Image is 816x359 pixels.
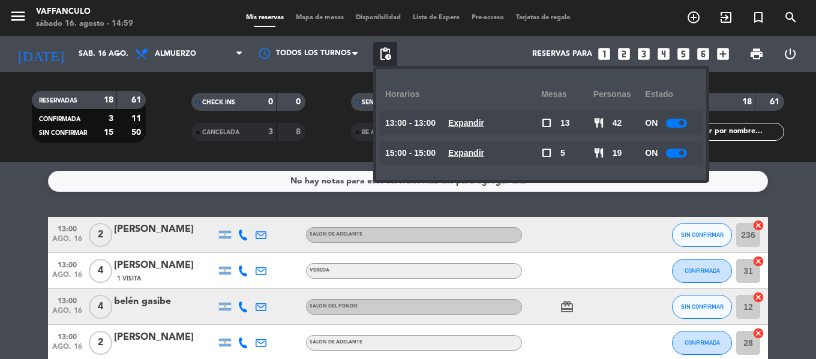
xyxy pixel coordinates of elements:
i: search [784,10,798,25]
strong: 18 [742,98,752,106]
span: 19 [613,146,622,160]
span: SIN CONFIRMAR [681,303,724,310]
button: CONFIRMADA [672,259,732,283]
strong: 15 [104,128,113,137]
span: SALON DE ADELANTE [310,340,362,345]
span: Mis reservas [240,14,290,21]
span: SIN CONFIRMAR [681,231,724,238]
strong: 3 [109,114,113,123]
strong: 18 [104,96,113,104]
i: power_settings_new [783,47,797,61]
span: ago. 16 [52,271,82,285]
div: Mesas [541,78,593,111]
i: [DATE] [9,41,73,67]
span: 13:00 [52,221,82,235]
span: 2 [89,223,112,247]
button: SIN CONFIRMAR [672,295,732,319]
i: cancel [752,255,764,267]
strong: 8 [296,128,303,136]
i: looks_one [596,46,612,62]
span: CONFIRMADA [39,116,80,122]
i: looks_two [616,46,632,62]
strong: 0 [268,98,273,106]
i: card_giftcard [560,300,574,314]
i: looks_5 [676,46,691,62]
div: [PERSON_NAME] [114,258,216,273]
strong: 61 [770,98,782,106]
div: [PERSON_NAME] [114,330,216,345]
i: turned_in_not [751,10,766,25]
button: CONFIRMADA [672,331,732,355]
span: SALON DE ADELANTE [310,232,362,237]
i: add_circle_outline [686,10,701,25]
span: CANCELADA [202,129,239,135]
span: 15:00 - 15:00 [385,146,436,160]
div: Estado [645,78,697,111]
span: ON [645,116,658,130]
i: exit_to_app [719,10,733,25]
strong: 50 [131,128,143,137]
div: personas [593,78,646,111]
span: SENTADAS [362,99,394,105]
span: restaurant [593,147,604,158]
span: Disponibilidad [350,14,407,21]
span: ON [645,146,658,160]
span: CONFIRMADA [685,267,720,274]
span: RE AGENDADA [362,129,406,135]
span: 1 Visita [117,274,141,283]
strong: 11 [131,114,143,123]
i: add_box [715,46,731,62]
input: Filtrar por nombre... [691,125,784,138]
div: LOG OUT [773,36,807,72]
button: menu [9,7,27,29]
button: SIN CONFIRMAR [672,223,732,247]
strong: 0 [296,98,303,106]
i: cancel [752,291,764,303]
div: [PERSON_NAME] [114,222,216,237]
span: Lista de Espera [407,14,466,21]
span: CHECK INS [202,99,235,105]
span: restaurant [593,117,604,128]
span: 4 [89,259,112,283]
span: check_box_outline_blank [541,117,552,128]
span: 5 [560,146,565,160]
i: looks_3 [636,46,652,62]
span: print [749,47,764,61]
u: Expandir [448,118,484,128]
i: arrow_drop_down [112,47,126,61]
span: VEREDA [310,268,329,273]
span: CONFIRMADA [685,339,720,346]
span: Mapa de mesas [290,14,350,21]
span: Reservas para [532,50,592,58]
i: cancel [752,327,764,339]
span: 13:00 [52,293,82,307]
strong: 61 [131,96,143,104]
span: 13 [560,116,570,130]
span: ago. 16 [52,307,82,321]
i: looks_6 [695,46,711,62]
span: 2 [89,331,112,355]
strong: 3 [268,128,273,136]
span: 42 [613,116,622,130]
i: cancel [752,219,764,231]
span: ago. 16 [52,235,82,249]
span: pending_actions [378,47,392,61]
span: SALON DEL FONDO [310,304,358,309]
span: RESERVADAS [39,98,77,104]
div: Horarios [385,78,541,111]
u: Expandir [448,148,484,158]
div: Vaffanculo [36,6,133,18]
span: ago. 16 [52,343,82,357]
i: looks_4 [656,46,671,62]
span: Pre-acceso [466,14,510,21]
span: 13:00 [52,257,82,271]
span: 13:00 [52,329,82,343]
span: Almuerzo [155,50,196,58]
div: sábado 16. agosto - 14:59 [36,18,133,30]
i: menu [9,7,27,25]
span: 4 [89,295,112,319]
span: Tarjetas de regalo [510,14,577,21]
div: No hay notas para este servicio. Haz clic para agregar una [290,174,526,188]
span: SIN CONFIRMAR [39,130,87,136]
span: check_box_outline_blank [541,147,552,158]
